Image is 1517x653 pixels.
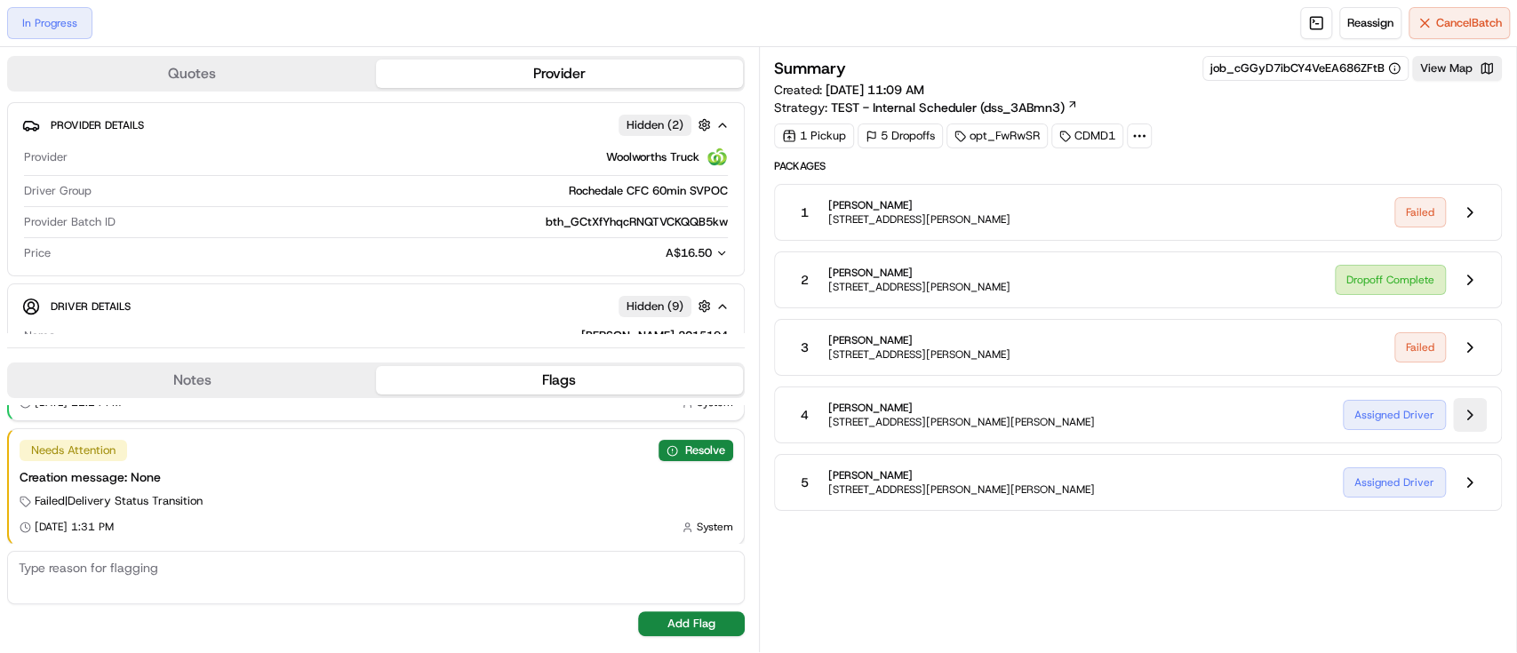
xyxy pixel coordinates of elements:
button: Resolve [659,440,733,461]
div: 5 Dropoffs [858,123,943,148]
span: [STREET_ADDRESS][PERSON_NAME][PERSON_NAME] [828,415,1095,429]
span: A$16.50 [666,245,712,260]
button: Provider [376,60,743,88]
button: View Map [1412,56,1502,81]
span: [STREET_ADDRESS][PERSON_NAME] [828,212,1010,227]
span: [STREET_ADDRESS][PERSON_NAME] [828,280,1010,294]
span: 1 [801,203,809,221]
img: ww.png [707,147,728,168]
span: [PERSON_NAME] [828,468,1095,482]
h3: Summary [774,60,846,76]
div: Needs Attention [20,440,127,461]
span: [PERSON_NAME] [828,198,1010,212]
div: 1 Pickup [774,123,854,148]
button: Provider DetailsHidden (2) [22,110,730,139]
span: [STREET_ADDRESS][PERSON_NAME][PERSON_NAME] [828,482,1095,497]
span: Hidden ( 9 ) [627,299,683,315]
div: Creation message: None [20,468,733,486]
span: [PERSON_NAME] [828,401,1095,415]
button: CancelBatch [1409,7,1510,39]
span: Packages [774,159,1503,173]
button: Hidden (2) [619,114,715,136]
span: [STREET_ADDRESS][PERSON_NAME] [828,347,1010,362]
span: TEST - Internal Scheduler (dss_3ABmn3) [831,99,1065,116]
span: Rochedale CFC 60min SVPOC [569,183,728,199]
span: Created: [774,81,924,99]
button: Hidden (9) [619,295,715,317]
span: Driver Group [24,183,92,199]
button: Quotes [9,60,376,88]
span: 4 [801,406,809,424]
button: Add Flag [638,611,745,636]
span: Failed | Delivery Status Transition [35,493,203,509]
span: Provider [24,149,68,165]
button: Flags [376,366,743,394]
span: Reassign [1347,15,1393,31]
span: [DATE] 1:31 PM [35,520,114,534]
span: [PERSON_NAME] [828,266,1010,280]
div: opt_FwRwSR [946,123,1048,148]
div: Strategy: [774,99,1078,116]
span: Driver Details [51,299,131,314]
div: [PERSON_NAME] 2015194 [62,328,728,344]
span: 2 [801,271,809,289]
span: System [697,520,733,534]
div: CDMD1 [1051,123,1123,148]
button: Notes [9,366,376,394]
span: Provider Details [51,118,144,132]
span: Hidden ( 2 ) [627,117,683,133]
button: A$16.50 [571,245,728,261]
span: [DATE] 11:09 AM [826,82,924,98]
span: Price [24,245,51,261]
span: 5 [801,474,809,491]
span: 3 [801,338,809,356]
span: Woolworths Truck [606,149,699,165]
span: Provider Batch ID [24,214,116,230]
span: [PERSON_NAME] [828,333,1010,347]
button: Driver DetailsHidden (9) [22,291,730,321]
span: bth_GCtXfYhqcRNQTVCKQQB5kw [546,214,728,230]
span: Name [24,328,55,344]
button: job_cGGyD7ibCY4VeEA686ZFtB [1210,60,1401,76]
button: Reassign [1339,7,1401,39]
span: Cancel Batch [1436,15,1502,31]
a: TEST - Internal Scheduler (dss_3ABmn3) [831,99,1078,116]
